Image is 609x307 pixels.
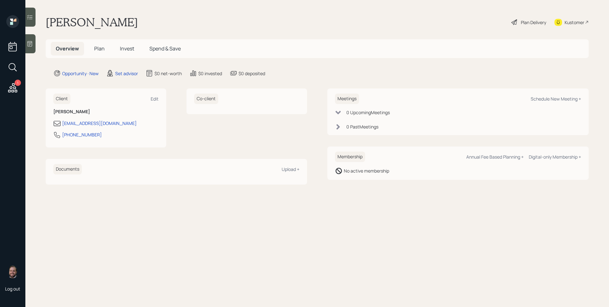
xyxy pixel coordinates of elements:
img: james-distasi-headshot.png [6,265,19,278]
h6: [PERSON_NAME] [53,109,159,114]
h6: Co-client [194,94,218,104]
div: Plan Delivery [521,19,546,26]
div: [PHONE_NUMBER] [62,131,102,138]
span: Spend & Save [149,45,181,52]
div: Annual Fee Based Planning + [466,154,524,160]
div: No active membership [344,167,389,174]
h6: Documents [53,164,82,174]
div: Opportunity · New [62,70,99,77]
div: $0 net-worth [154,70,182,77]
span: Overview [56,45,79,52]
div: Set advisor [115,70,138,77]
div: $0 invested [198,70,222,77]
div: Digital-only Membership + [529,154,581,160]
h6: Client [53,94,70,104]
div: 0 Upcoming Meeting s [346,109,390,116]
div: Kustomer [565,19,584,26]
div: [EMAIL_ADDRESS][DOMAIN_NAME] [62,120,137,127]
h6: Membership [335,152,365,162]
div: Edit [151,96,159,102]
div: $0 deposited [239,70,265,77]
div: Log out [5,286,20,292]
div: Upload + [282,166,299,172]
span: Plan [94,45,105,52]
div: 1 [15,80,21,86]
h6: Meetings [335,94,359,104]
span: Invest [120,45,134,52]
div: Schedule New Meeting + [531,96,581,102]
div: 0 Past Meeting s [346,123,378,130]
h1: [PERSON_NAME] [46,15,138,29]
